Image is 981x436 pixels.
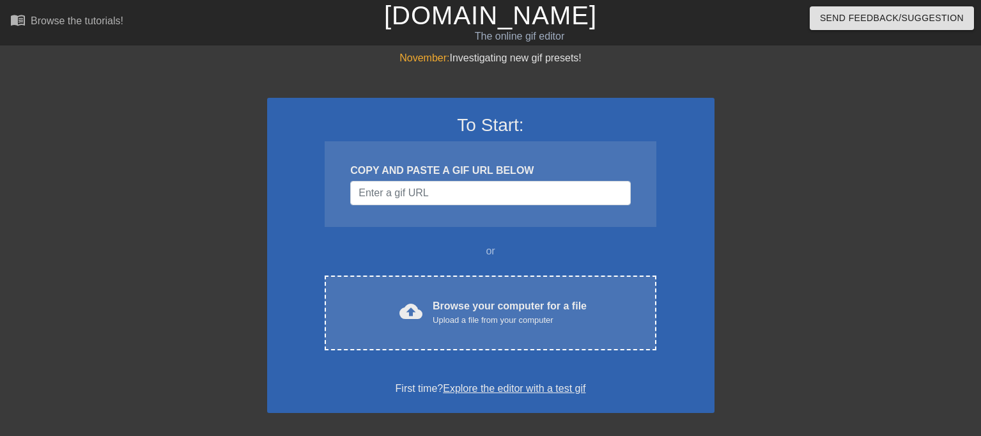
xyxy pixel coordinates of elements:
div: COPY AND PASTE A GIF URL BELOW [350,163,630,178]
div: Upload a file from your computer [433,314,587,327]
span: November: [399,52,449,63]
a: Browse the tutorials! [10,12,123,32]
button: Send Feedback/Suggestion [810,6,974,30]
a: Explore the editor with a test gif [443,383,585,394]
div: First time? [284,381,698,396]
div: The online gif editor [334,29,706,44]
span: Send Feedback/Suggestion [820,10,964,26]
span: cloud_upload [399,300,422,323]
span: menu_book [10,12,26,27]
div: Investigating new gif presets! [267,51,715,66]
a: [DOMAIN_NAME] [384,1,597,29]
h3: To Start: [284,114,698,136]
div: Browse the tutorials! [31,15,123,26]
input: Username [350,181,630,205]
div: Browse your computer for a file [433,299,587,327]
div: or [300,244,681,259]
